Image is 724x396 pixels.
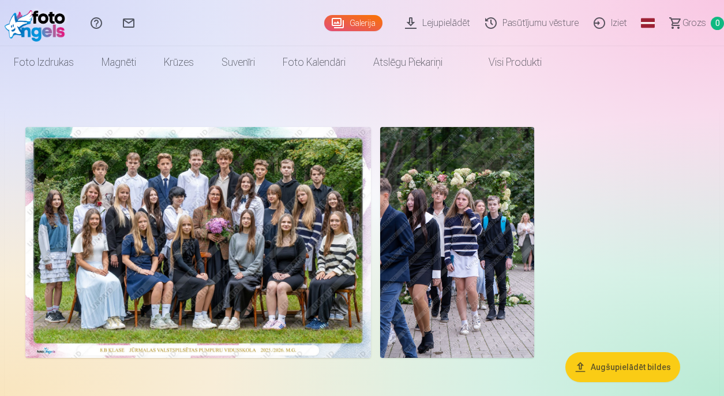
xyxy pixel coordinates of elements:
a: Magnēti [88,46,150,79]
a: Atslēgu piekariņi [359,46,456,79]
a: Galerija [324,15,382,31]
button: Augšupielādēt bildes [565,352,680,382]
a: Suvenīri [208,46,269,79]
a: Visi produkti [456,46,556,79]
a: Foto kalendāri [269,46,359,79]
span: Grozs [682,16,706,30]
span: 0 [711,17,724,30]
a: Krūzes [150,46,208,79]
img: /fa3 [5,5,71,42]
